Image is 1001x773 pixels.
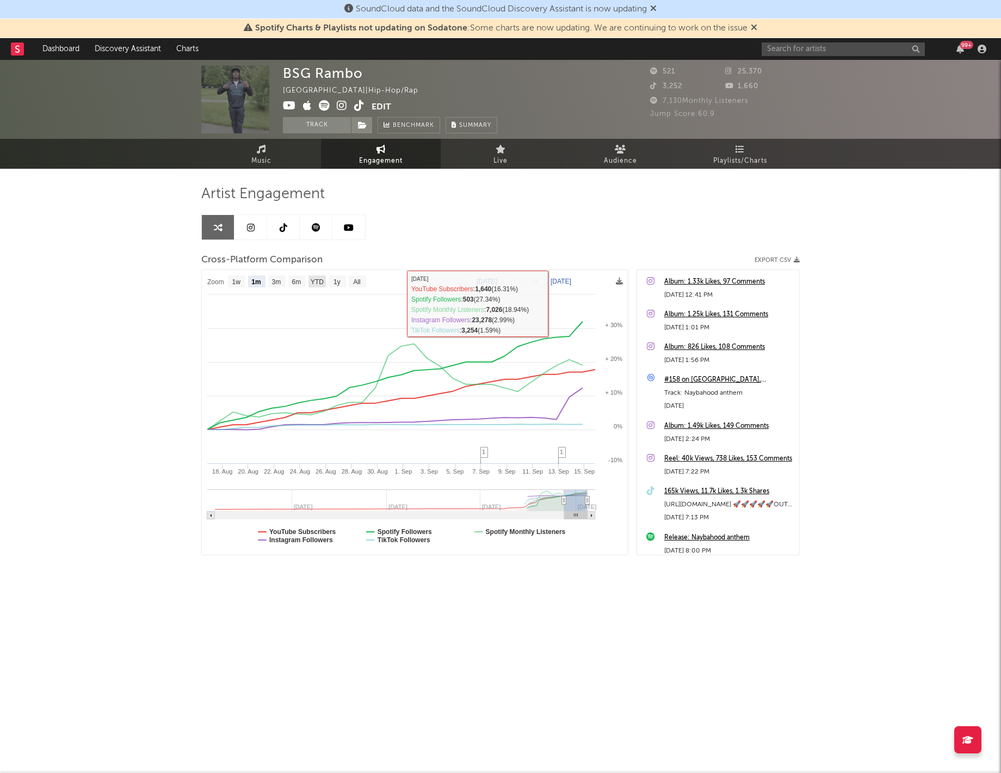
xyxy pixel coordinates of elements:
span: Dismiss [650,5,657,14]
text: 30. Aug [367,468,387,475]
a: 165k Views, 11.7k Likes, 1.3k Shares [664,485,794,498]
span: Dismiss [751,24,757,33]
a: #158 on [GEOGRAPHIC_DATA], [US_STATE], [GEOGRAPHIC_DATA] [664,373,794,387]
text: 0% [614,423,622,430]
text: 6m [292,278,301,286]
text: 11. Sep [522,468,543,475]
text: -10% [608,457,622,463]
text: 26. Aug [316,468,336,475]
div: BSG Rambo [283,65,363,81]
text: 5. Sep [447,468,464,475]
div: [DATE] 12:41 PM [664,289,794,302]
text: → [532,278,539,285]
span: Benchmark [393,119,434,132]
a: Release: Naybahood anthem [664,531,794,544]
div: [DATE] 7:22 PM [664,465,794,478]
div: [DATE] 2:24 PM [664,433,794,446]
div: [DATE] [664,400,794,413]
text: 1y [333,278,341,286]
text: YTD [311,278,324,286]
span: Spotify Charts & Playlists not updating on Sodatone [255,24,467,33]
span: 521 [650,68,675,75]
button: 99+ [956,45,964,53]
span: 1,660 [725,83,758,90]
text: [DATE] [477,278,497,285]
span: 3,252 [650,83,682,90]
text: 13. Sep [548,468,569,475]
input: Search for artists [762,42,925,56]
div: [DATE] 8:00 PM [664,544,794,557]
text: 9. Sep [498,468,516,475]
span: Music [251,155,271,168]
span: Engagement [359,155,403,168]
div: 99 + [960,41,973,49]
div: [DATE] 1:01 PM [664,321,794,334]
button: Export CSV [755,257,800,263]
a: Benchmark [378,117,440,133]
text: 22. Aug [264,468,284,475]
a: Discovery Assistant [87,38,169,60]
text: All [353,278,360,286]
span: Artist Engagement [201,188,325,201]
text: Zoom [207,278,224,286]
span: Jump Score: 60.9 [650,111,715,118]
a: Reel: 40k Views, 738 Likes, 153 Comments [664,452,794,465]
span: Audience [604,155,637,168]
a: Audience [560,139,680,169]
text: + 10% [605,389,623,396]
text: 24. Aug [290,468,310,475]
span: 7,130 Monthly Listeners [650,97,749,105]
text: 7. Sep [472,468,490,475]
text: 15. Sep [574,468,595,475]
a: Album: 1.33k Likes, 97 Comments [664,275,794,289]
text: 3m [272,278,281,286]
span: 25,370 [725,68,762,75]
text: 1m [251,278,261,286]
a: Engagement [321,139,441,169]
text: + 20% [605,355,623,362]
span: Playlists/Charts [713,155,767,168]
text: Spotify Monthly Listeners [486,528,566,536]
text: Instagram Followers [269,536,333,544]
text: 28. Aug [342,468,362,475]
div: [DATE] 1:56 PM [664,354,794,367]
text: Spotify Followers [378,528,432,536]
text: [DATE] [551,278,571,285]
a: Album: 1.49k Likes, 149 Comments [664,420,794,433]
text: 18. Aug [212,468,232,475]
button: Edit [372,100,391,114]
span: SoundCloud data and the SoundCloud Discovery Assistant is now updating [356,5,647,14]
a: Charts [169,38,206,60]
text: 1w [232,278,241,286]
a: Live [441,139,560,169]
text: 20. Aug [238,468,258,475]
div: [DATE] 7:13 PM [664,511,794,524]
div: [URL][DOMAIN_NAME] 🚀🚀🚀🚀🚀OUT NOW. @bsgramboo #neighborhoodhero #[US_STATE] #[GEOGRAPHIC_DATA] [664,498,794,511]
text: 3. Sep [421,468,438,475]
text: [DATE] [578,504,597,510]
span: : Some charts are now updating. We are continuing to work on the issue [255,24,747,33]
a: Music [201,139,321,169]
text: TikTok Followers [378,536,430,544]
span: Summary [459,122,491,128]
text: YouTube Subscribers [269,528,336,536]
text: 1. Sep [395,468,412,475]
text: + 30% [605,322,623,328]
div: [GEOGRAPHIC_DATA] | Hip-Hop/Rap [283,84,431,97]
div: Track: Naybahood anthem [664,387,794,400]
span: Live [493,155,508,168]
button: Track [283,117,351,133]
a: Album: 826 Likes, 108 Comments [664,341,794,354]
span: Cross-Platform Comparison [201,254,323,267]
a: Dashboard [35,38,87,60]
a: Album: 1.25k Likes, 131 Comments [664,308,794,321]
a: Playlists/Charts [680,139,800,169]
